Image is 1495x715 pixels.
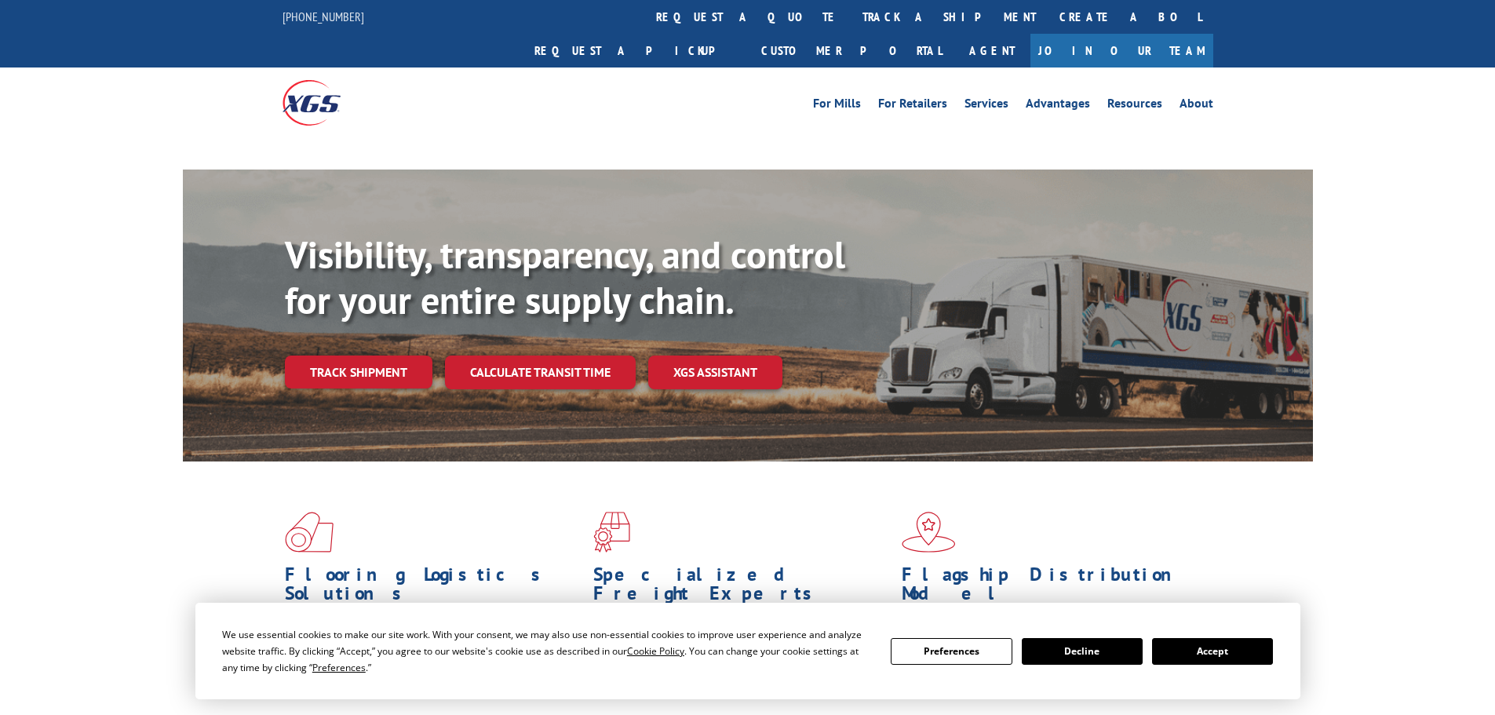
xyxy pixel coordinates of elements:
[593,565,890,611] h1: Specialized Freight Experts
[1107,97,1162,115] a: Resources
[312,661,366,674] span: Preferences
[1180,97,1213,115] a: About
[813,97,861,115] a: For Mills
[1030,34,1213,67] a: Join Our Team
[593,512,630,553] img: xgs-icon-focused-on-flooring-red
[1026,97,1090,115] a: Advantages
[964,97,1008,115] a: Services
[1152,638,1273,665] button: Accept
[627,644,684,658] span: Cookie Policy
[285,230,845,324] b: Visibility, transparency, and control for your entire supply chain.
[902,512,956,553] img: xgs-icon-flagship-distribution-model-red
[285,512,334,553] img: xgs-icon-total-supply-chain-intelligence-red
[891,638,1012,665] button: Preferences
[954,34,1030,67] a: Agent
[195,603,1300,699] div: Cookie Consent Prompt
[1022,638,1143,665] button: Decline
[749,34,954,67] a: Customer Portal
[878,97,947,115] a: For Retailers
[648,356,782,389] a: XGS ASSISTANT
[523,34,749,67] a: Request a pickup
[283,9,364,24] a: [PHONE_NUMBER]
[285,356,432,389] a: Track shipment
[902,565,1198,611] h1: Flagship Distribution Model
[285,565,582,611] h1: Flooring Logistics Solutions
[445,356,636,389] a: Calculate transit time
[222,626,872,676] div: We use essential cookies to make our site work. With your consent, we may also use non-essential ...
